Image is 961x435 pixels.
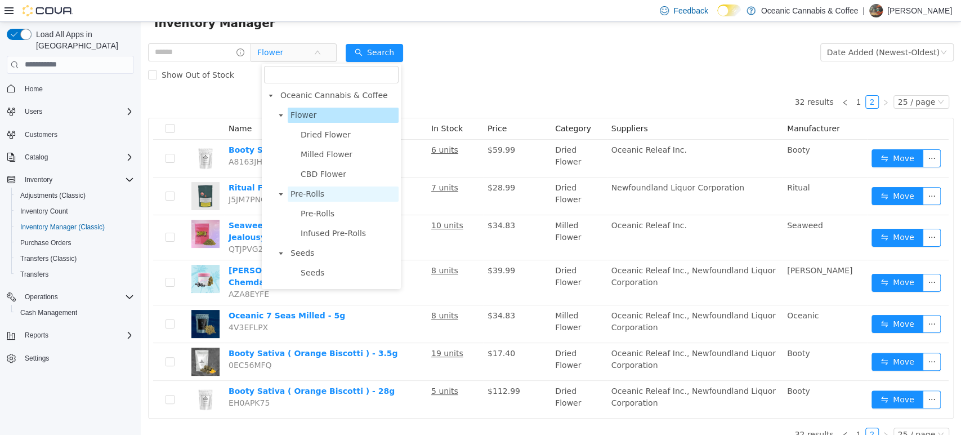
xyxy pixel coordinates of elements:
img: Cova [23,5,73,16]
button: Operations [2,289,138,305]
span: Operations [20,290,134,304]
td: Dried Flower [410,118,466,156]
span: Oceanic Releaf Inc., Newfoundland Liquor Corporation [471,365,635,385]
img: Higgs Sativa ( Blueberry Chemdawg ) - 3.5g hero shot [51,243,79,271]
button: Catalog [2,149,138,165]
button: Customers [2,126,138,143]
span: A8163JH6 [88,135,127,144]
a: Inventory Count [16,205,73,218]
td: Dried Flower [410,238,466,283]
td: Dried Flower [410,359,466,396]
span: Seaweed [646,199,682,208]
img: Booty Sativa ( Orange Biscotti ) - 14g hero shot [51,122,79,150]
u: 6 units [290,123,318,132]
td: Milled Flower [410,283,466,321]
span: Seeds [147,224,258,239]
span: Inventory [20,173,134,187]
li: 1 [711,73,725,87]
span: J5JM7PNG [88,173,126,182]
span: QTJPVG2M [88,223,129,232]
span: Oceanic Releaf Inc., Newfoundland Liquor Corporation [471,244,635,265]
a: Customers [20,128,62,141]
span: Seeds [160,246,184,255]
input: filter select [123,44,258,61]
button: Users [20,105,47,118]
span: Booty [646,123,669,132]
i: icon: down [797,409,803,417]
span: Customers [20,127,134,141]
button: icon: swapMove [731,165,783,183]
span: In Stock [290,102,322,111]
span: Reports [25,331,48,340]
li: 32 results [654,73,692,87]
a: Settings [20,352,53,365]
button: Inventory [20,173,57,187]
button: Operations [20,290,62,304]
button: Inventory Manager (Classic) [11,219,138,235]
button: icon: swapMove [731,331,783,349]
span: Adjustments (Classic) [20,191,86,200]
span: Newfoundland Liquor Corporation [471,161,604,170]
span: Purchase Orders [16,236,134,250]
span: Oceanic Releaf Inc., Newfoundland Liquor Corporation [471,289,635,310]
span: $112.99 [347,365,379,374]
button: icon: ellipsis [782,127,800,145]
li: Next Page [738,406,752,419]
span: Pre-Rolls [160,187,194,196]
span: EH0APK75 [88,376,129,385]
span: Category [414,102,450,111]
a: Ritual French Cookies - 3.5g [88,161,212,170]
span: Price [347,102,366,111]
span: Dark Mode [717,16,718,17]
input: Dark Mode [717,5,741,16]
span: Inventory Manager (Classic) [16,220,134,234]
button: icon: ellipsis [782,293,800,311]
p: [PERSON_NAME] [887,4,952,17]
span: Seeds [157,243,258,259]
span: Cash Management [16,306,134,319]
span: Home [20,82,134,96]
button: Reports [20,329,53,342]
button: Purchase Orders [11,235,138,251]
span: CBD Flower [157,145,258,160]
span: Catalog [20,150,134,164]
i: icon: left [701,77,708,84]
span: Users [25,107,42,116]
i: icon: left [701,410,708,416]
u: 10 units [290,199,323,208]
span: Flower [150,88,176,97]
span: Oceanic Releaf Inc. [471,199,546,208]
span: Cash Management [20,308,77,317]
li: 2 [725,406,738,419]
span: AZA8EYFE [88,268,128,277]
span: Infused Pre-Rolls [157,204,258,219]
span: $28.99 [347,161,374,170]
span: Transfers [16,268,134,281]
u: 19 units [290,327,323,336]
a: Purchase Orders [16,236,76,250]
button: Transfers [11,267,138,282]
li: Next Page [738,73,752,87]
a: 2 [725,74,737,86]
a: Booty Sativa ( Orange Biscotti ) - 3.5g [88,327,257,336]
i: icon: caret-down [137,91,143,96]
span: Dried Flower [157,105,258,121]
button: icon: swapMove [731,293,783,311]
span: Flower [147,86,258,101]
u: 5 units [290,365,318,374]
span: Inventory Count [20,207,68,216]
span: $59.99 [347,123,374,132]
u: 7 units [290,161,318,170]
span: Name [88,102,111,111]
span: Purchase Orders [20,238,71,247]
i: icon: info-circle [96,26,104,34]
span: Suppliers [471,102,507,111]
img: Oceanic 7 Seas Milled - 5g hero shot [51,288,79,316]
span: Feedback [673,5,708,16]
span: Booty [646,327,669,336]
a: Inventory Manager (Classic) [16,220,109,234]
span: Users [20,105,134,118]
a: 2 [725,406,737,419]
button: icon: ellipsis [782,252,800,270]
u: 8 units [290,244,318,253]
